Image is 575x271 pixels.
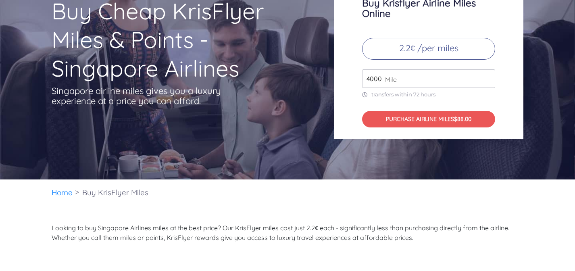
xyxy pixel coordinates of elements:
li: Buy KrisFlyer Miles [78,179,152,206]
p: 2.2¢ /per miles [362,38,495,60]
p: Looking to buy Singapore Airlines miles at the best price? Our KrisFlyer miles cost just 2.2¢ eac... [52,223,523,242]
p: transfers within 72 hours [362,91,495,98]
a: Home [52,188,73,197]
p: Singapore airline miles gives you a luxury experience at a price you can afford. [52,86,233,106]
span: $88.00 [454,115,471,123]
span: Mile [381,75,397,84]
button: PURCHASE AIRLINE MILES$88.00 [362,111,495,127]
